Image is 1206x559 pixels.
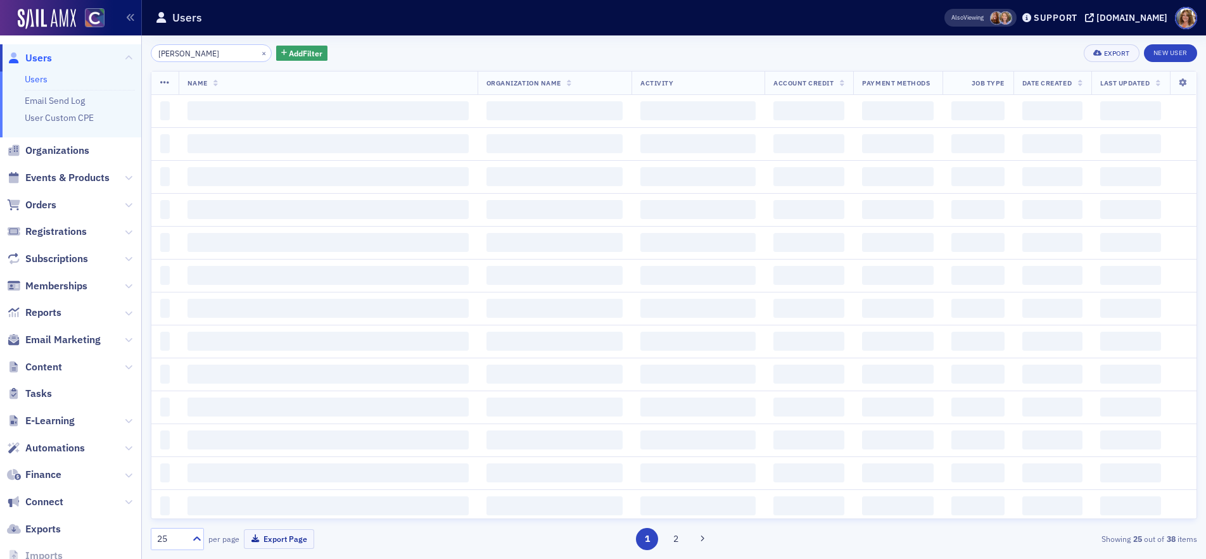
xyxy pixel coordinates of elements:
[25,171,110,185] span: Events & Products
[640,332,756,351] span: ‌
[636,528,658,550] button: 1
[1085,13,1172,22] button: [DOMAIN_NAME]
[289,47,322,59] span: Add Filter
[486,299,623,318] span: ‌
[1100,79,1150,87] span: Last Updated
[486,463,623,482] span: ‌
[160,430,170,449] span: ‌
[1022,332,1082,351] span: ‌
[1022,167,1082,186] span: ‌
[1022,233,1082,252] span: ‌
[160,266,170,285] span: ‌
[486,496,623,515] span: ‌
[7,279,87,293] a: Memberships
[862,79,930,87] span: Payment Methods
[1022,79,1072,87] span: Date Created
[172,10,202,25] h1: Users
[160,365,170,384] span: ‌
[7,171,110,185] a: Events & Products
[187,200,469,219] span: ‌
[1100,101,1161,120] span: ‌
[486,167,623,186] span: ‌
[160,167,170,186] span: ‌
[25,495,63,509] span: Connect
[7,468,61,482] a: Finance
[1144,44,1197,62] a: New User
[1022,101,1082,120] span: ‌
[1022,398,1082,417] span: ‌
[18,9,76,29] img: SailAMX
[258,47,270,58] button: ×
[160,233,170,252] span: ‌
[773,365,844,384] span: ‌
[486,233,623,252] span: ‌
[187,398,469,417] span: ‌
[1096,12,1167,23] div: [DOMAIN_NAME]
[85,8,105,28] img: SailAMX
[187,430,469,449] span: ‌
[640,79,673,87] span: Activity
[151,44,272,62] input: Search…
[25,95,85,106] a: Email Send Log
[665,528,687,550] button: 2
[640,167,756,186] span: ‌
[25,360,62,374] span: Content
[1100,365,1161,384] span: ‌
[1104,50,1130,57] div: Export
[276,46,328,61] button: AddFilter
[951,332,1004,351] span: ‌
[1022,266,1082,285] span: ‌
[160,299,170,318] span: ‌
[1100,233,1161,252] span: ‌
[1100,167,1161,186] span: ‌
[640,430,756,449] span: ‌
[7,225,87,239] a: Registrations
[486,430,623,449] span: ‌
[999,11,1012,25] span: Kelli Davis
[862,365,934,384] span: ‌
[951,398,1004,417] span: ‌
[7,360,62,374] a: Content
[862,430,934,449] span: ‌
[1100,463,1161,482] span: ‌
[486,79,561,87] span: Organization Name
[951,233,1004,252] span: ‌
[25,468,61,482] span: Finance
[640,266,756,285] span: ‌
[640,233,756,252] span: ‌
[951,167,1004,186] span: ‌
[951,299,1004,318] span: ‌
[7,51,52,65] a: Users
[7,144,89,158] a: Organizations
[7,252,88,266] a: Subscriptions
[773,398,844,417] span: ‌
[25,306,61,320] span: Reports
[773,266,844,285] span: ‌
[160,496,170,515] span: ‌
[1034,12,1077,23] div: Support
[1022,299,1082,318] span: ‌
[25,333,101,347] span: Email Marketing
[862,332,934,351] span: ‌
[1022,200,1082,219] span: ‌
[857,533,1197,544] div: Showing out of items
[951,365,1004,384] span: ‌
[951,463,1004,482] span: ‌
[157,532,185,546] div: 25
[951,101,1004,120] span: ‌
[1100,299,1161,318] span: ‌
[773,134,844,153] span: ‌
[7,522,61,536] a: Exports
[862,101,934,120] span: ‌
[951,266,1004,285] span: ‌
[7,198,56,212] a: Orders
[25,252,88,266] span: Subscriptions
[862,398,934,417] span: ‌
[486,134,623,153] span: ‌
[486,398,623,417] span: ‌
[951,496,1004,515] span: ‌
[951,13,963,22] div: Also
[25,279,87,293] span: Memberships
[25,387,52,401] span: Tasks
